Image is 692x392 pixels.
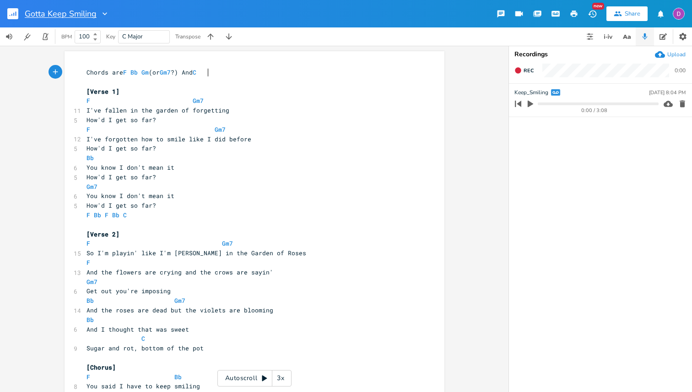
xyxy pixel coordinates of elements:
span: Bb [94,211,101,219]
span: And the flowers are crying and the crows are sayin' [86,268,273,276]
div: Autoscroll [217,370,292,387]
span: F [86,373,90,381]
span: Gm7 [193,97,204,105]
span: You know I don't mean it [86,192,174,200]
span: You know I don't mean it [86,163,174,172]
span: Bb [86,154,94,162]
div: Upload [667,51,686,58]
span: F [123,68,127,76]
span: Bb [86,296,94,305]
span: Gm7 [86,183,97,191]
span: C [123,211,127,219]
span: F [86,125,90,134]
div: Key [106,34,115,39]
span: [Chorus] [86,363,116,371]
span: F [105,211,108,219]
span: [Verse 2] [86,230,119,238]
span: And the roses are dead but the violets are blooming [86,306,273,314]
span: How'd I get so far? [86,144,156,152]
span: Rec [524,67,534,74]
span: I've fallen in the garden of forgetting [86,106,229,114]
div: 0:00 / 3:08 [530,108,659,113]
div: Transpose [175,34,200,39]
span: F [86,239,90,247]
span: Gm7 [86,278,97,286]
span: How'd I get so far? [86,173,156,181]
span: Bb [130,68,138,76]
span: Gm7 [174,296,185,305]
span: Bb [86,316,94,324]
span: C [141,334,145,343]
span: Gm7 [215,125,226,134]
button: Share [606,6,648,21]
div: Recordings [514,51,687,58]
span: Gm7 [160,68,171,76]
span: Bb [174,373,182,381]
span: Bb [112,211,119,219]
span: Chords are (or ?) And [86,68,196,76]
button: Upload [655,49,686,59]
span: Gm7 [222,239,233,247]
span: Gotta Keep Smiling [25,10,97,18]
div: Share [625,10,640,18]
div: 0:00 [675,68,686,73]
span: C Major [122,32,143,41]
span: You said I have to keep smiling [86,382,200,390]
div: BPM [61,34,72,39]
button: Rec [511,63,537,78]
span: C [193,68,196,76]
span: [Verse 1] [86,87,119,96]
span: I've forgotten how to smile like I did before [86,135,251,143]
span: Gm [141,68,149,76]
span: How'd I get so far? [86,116,156,124]
span: Keep_Smiling [514,88,548,97]
button: New [583,5,601,22]
span: F [86,258,90,267]
span: How'd I get so far? [86,201,156,209]
span: F [86,97,90,105]
span: And I thought that was sweet [86,325,189,333]
img: Dylan [673,8,685,20]
div: 3x [272,370,289,387]
div: New [592,3,604,10]
div: [DATE] 8:04 PM [649,90,686,95]
span: F [86,211,90,219]
span: Sugar and rot, bottom of the pot [86,344,204,352]
span: Get out you're imposing [86,287,171,295]
span: So I'm playin' like I'm [PERSON_NAME] in the Garden of Roses [86,249,306,257]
